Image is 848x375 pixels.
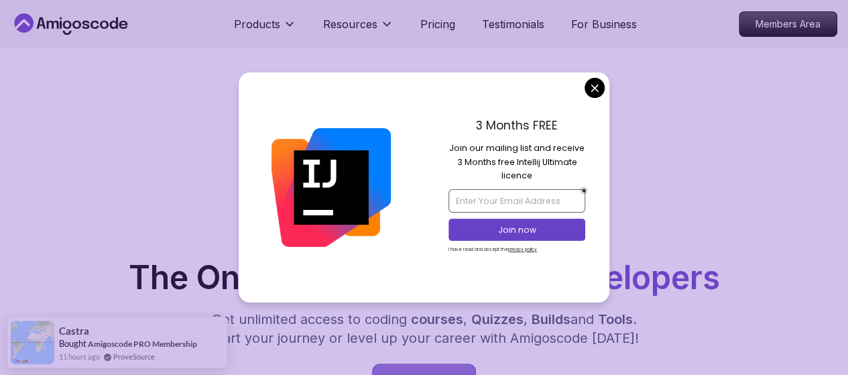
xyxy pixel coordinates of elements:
h1: The One-Stop Platform for [11,262,837,294]
button: Resources [323,16,393,43]
p: Resources [323,16,377,32]
span: Developers [545,258,720,297]
p: Products [234,16,280,32]
span: Quizzes [471,311,524,327]
a: Members Area [739,11,837,37]
span: Builds [532,311,570,327]
span: Bought [59,338,86,349]
a: For Business [571,16,637,32]
a: Amigoscode PRO Membership [88,339,197,349]
a: Pricing [420,16,455,32]
a: Testimonials [482,16,544,32]
a: ProveSource [113,351,155,362]
p: Members Area [739,12,837,36]
img: provesource social proof notification image [11,321,54,364]
button: Products [234,16,296,43]
span: Tools [598,311,633,327]
span: Castra [59,325,89,337]
span: courses [411,311,463,327]
p: Get unlimited access to coding , , and . Start your journey or level up your career with Amigosco... [199,310,650,347]
span: 11 hours ago [59,351,100,362]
